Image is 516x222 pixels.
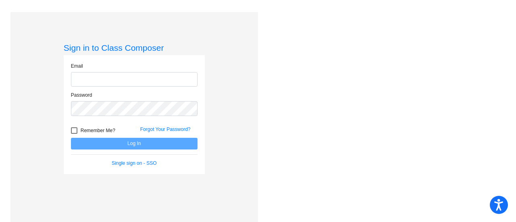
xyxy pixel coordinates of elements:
[71,138,198,149] button: Log In
[71,91,92,99] label: Password
[71,62,83,70] label: Email
[81,126,115,135] span: Remember Me?
[64,43,205,53] h3: Sign in to Class Composer
[112,160,156,166] a: Single sign on - SSO
[140,127,191,132] a: Forgot Your Password?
